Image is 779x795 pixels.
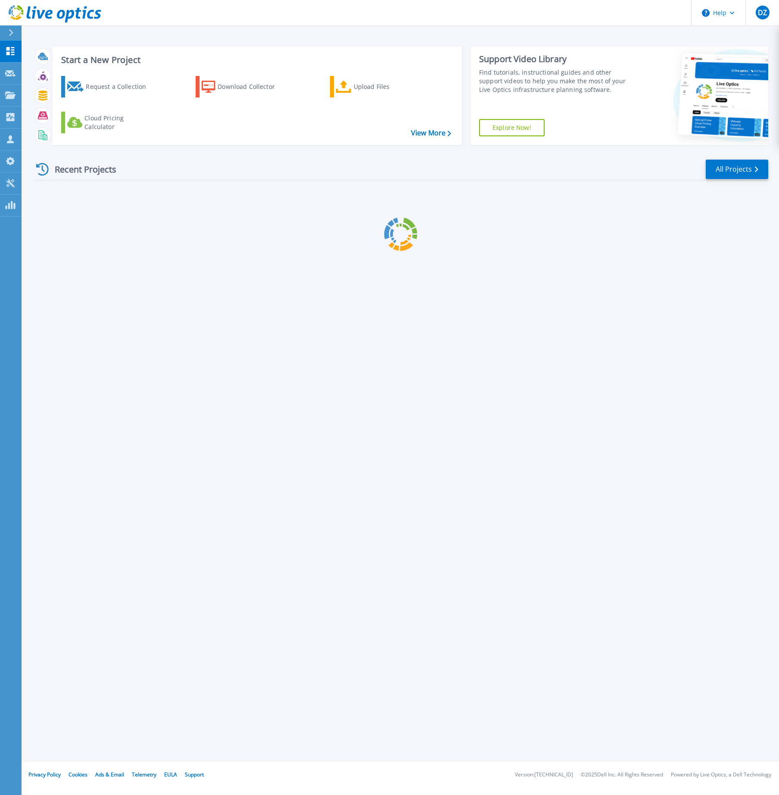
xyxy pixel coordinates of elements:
h3: Start a New Project [61,55,451,65]
div: Upload Files [354,78,423,95]
span: DZ [758,9,767,16]
div: Request a Collection [86,78,155,95]
a: View More [411,129,451,137]
a: Download Collector [196,76,292,97]
a: Telemetry [132,771,156,778]
a: EULA [164,771,177,778]
div: Download Collector [218,78,287,95]
a: All Projects [706,160,768,179]
a: Privacy Policy [28,771,61,778]
div: Support Video Library [479,53,630,65]
a: Ads & Email [95,771,124,778]
a: Support [185,771,204,778]
a: Explore Now! [479,119,545,136]
li: Version: [TECHNICAL_ID] [515,772,573,778]
a: Upload Files [330,76,426,97]
li: © 2025 Dell Inc. All Rights Reserved [581,772,663,778]
div: Recent Projects [33,159,128,180]
a: Cloud Pricing Calculator [61,112,157,133]
div: Cloud Pricing Calculator [84,114,153,131]
a: Request a Collection [61,76,157,97]
li: Powered by Live Optics, a Dell Technology [671,772,771,778]
div: Find tutorials, instructional guides and other support videos to help you make the most of your L... [479,68,630,94]
a: Cookies [69,771,87,778]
